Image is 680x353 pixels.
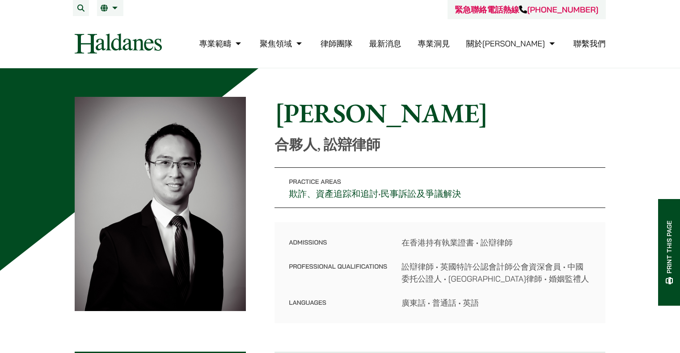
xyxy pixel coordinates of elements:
a: 專業洞見 [418,38,450,49]
p: • [275,167,605,208]
h1: [PERSON_NAME] [275,97,605,129]
span: Practice Areas [289,178,341,186]
dt: Professional Qualifications [289,261,387,297]
p: 合夥人, 訟辯律師 [275,136,605,153]
a: 繁 [101,4,120,12]
dt: Admissions [289,237,387,261]
a: 聯繫我們 [574,38,606,49]
a: 聚焦領域 [260,38,304,49]
a: 律師團隊 [321,38,353,49]
img: Logo of Haldanes [75,33,162,54]
dt: Languages [289,297,387,309]
a: 專業範疇 [199,38,243,49]
a: 欺詐、資產追踪和追討 [289,188,378,199]
a: 民事訴訟及爭議解決 [381,188,461,199]
a: 最新消息 [369,38,401,49]
dd: 訟辯律師 • 英國特許公認會計師公會資深會員 • 中國委托公證人 • [GEOGRAPHIC_DATA]律師 • 婚姻監禮人 [401,261,591,285]
a: 關於何敦 [466,38,557,49]
dd: 在香港持有執業證書 • 訟辯律師 [401,237,591,249]
a: 緊急聯絡電話熱線[PHONE_NUMBER] [455,4,598,15]
dd: 廣東話 • 普通話 • 英語 [401,297,591,309]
